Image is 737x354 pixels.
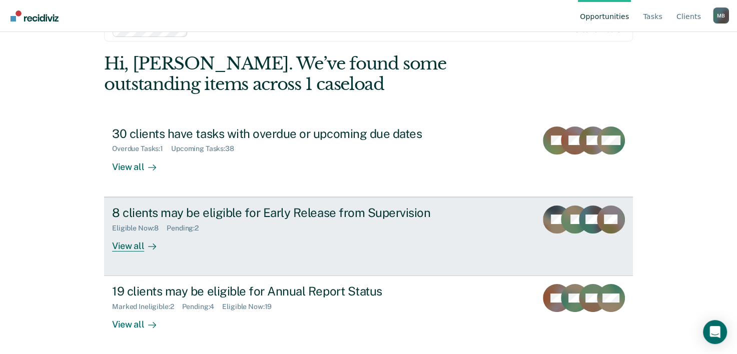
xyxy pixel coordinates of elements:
div: Open Intercom Messenger [703,320,727,344]
div: 8 clients may be eligible for Early Release from Supervision [112,205,463,220]
div: Pending : 2 [167,224,207,232]
button: Profile dropdown button [713,7,729,23]
div: Hi, [PERSON_NAME]. We’ve found some outstanding items across 1 caseload [104,53,527,94]
div: Pending : 4 [182,302,223,311]
a: 30 clients have tasks with overdue or upcoming due datesOverdue Tasks:1Upcoming Tasks:38View all [104,118,633,197]
div: Marked Ineligible : 2 [112,302,182,311]
div: View all [112,153,168,172]
div: Eligible Now : 8 [112,224,167,232]
div: View all [112,232,168,251]
div: 30 clients have tasks with overdue or upcoming due dates [112,126,463,141]
div: Overdue Tasks : 1 [112,144,171,153]
div: 19 clients may be eligible for Annual Report Status [112,284,463,298]
div: Upcoming Tasks : 38 [171,144,242,153]
a: 8 clients may be eligible for Early Release from SupervisionEligible Now:8Pending:2View all [104,197,633,276]
div: View all [112,311,168,330]
div: M B [713,7,729,23]
img: Recidiviz [11,10,59,21]
div: Eligible Now : 19 [222,302,280,311]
